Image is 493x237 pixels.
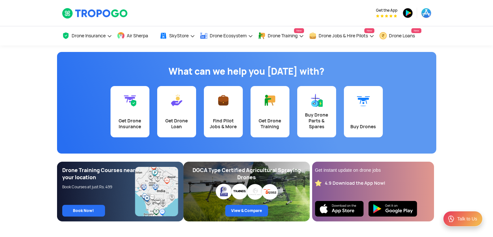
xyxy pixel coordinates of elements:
div: Talk to Us [457,216,477,222]
div: Book Courses at just Rs. 499 [62,184,135,190]
div: Drone Training Courses near your location [62,167,135,181]
span: New [364,28,374,33]
img: Get Drone Insurance [123,94,136,107]
img: Ios [315,201,364,217]
div: Find Pilot Jobs & More [208,118,239,130]
h1: What can we help you [DATE] with? [62,65,431,78]
span: New [294,28,304,33]
span: New [411,28,421,33]
a: Find Pilot Jobs & More [204,86,243,137]
a: Drone Ecosystem [200,26,253,45]
div: DGCA Type Certified Agricultural Spraying Drones [189,167,305,181]
img: playstore [403,8,413,18]
span: SkyStore [169,33,189,38]
div: Get Drone Loan [161,118,192,130]
img: App Raking [376,14,397,18]
span: Drone Ecosystem [210,33,247,38]
a: Drone Jobs & Hire PilotsNew [309,26,374,45]
a: Get Drone Training [251,86,289,137]
a: Get Drone Loan [157,86,196,137]
a: Get Drone Insurance [111,86,149,137]
a: Air Sherpa [117,26,155,45]
a: Buy Drone Parts & Spares [297,86,336,137]
div: Buy Drone Parts & Spares [301,112,332,130]
img: Buy Drones [357,94,370,107]
span: Air Sherpa [127,33,148,38]
div: Buy Drones [348,124,379,130]
img: TropoGo Logo [62,8,128,19]
a: Buy Drones [344,86,383,137]
a: View & Compare [225,205,268,217]
a: Book Now! [62,205,105,217]
img: Buy Drone Parts & Spares [310,94,323,107]
span: Get the App [376,8,397,13]
span: Drone Loans [389,33,415,38]
img: appstore [421,8,431,18]
img: Get Drone Training [264,94,276,107]
div: Get Drone Insurance [114,118,146,130]
img: Get Drone Loan [170,94,183,107]
a: SkyStore [159,26,195,45]
img: star_rating [315,180,322,186]
img: Find Pilot Jobs & More [217,94,230,107]
img: Playstore [369,201,417,217]
span: Drone Insurance [72,33,106,38]
div: Get instant update on drone jobs [315,167,431,173]
img: ic_Support.svg [447,215,455,223]
a: Drone LoansNew [379,26,421,45]
div: Get Drone Training [254,118,286,130]
a: Drone Insurance [62,26,112,45]
div: 4.9 Download the App Now! [325,180,385,186]
span: Drone Jobs & Hire Pilots [319,33,368,38]
a: Drone TrainingNew [258,26,304,45]
span: Drone Training [268,33,298,38]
